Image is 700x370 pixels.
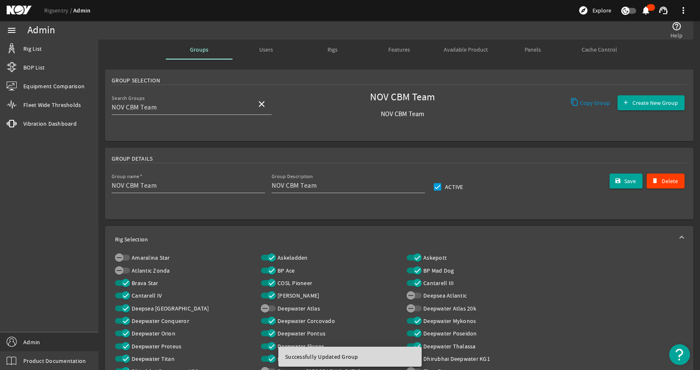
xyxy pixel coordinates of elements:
label: Cantarell IV [130,291,162,300]
label: Brava Star [130,279,158,287]
span: Admin [23,338,40,346]
label: Atlantic Zonda [130,266,170,275]
button: Delete [647,174,685,189]
label: Deepwater Skyros [276,342,324,350]
label: Deepsea [GEOGRAPHIC_DATA] [130,304,209,313]
span: Group Details [112,154,152,163]
span: Product Documentation [23,357,86,365]
button: Copy Group [567,95,614,110]
label: Askeladden [276,253,308,262]
span: NOV CBM Team [322,110,482,118]
span: Group Selection [112,76,160,84]
button: Explore [575,4,615,17]
mat-label: Search Groups [112,95,145,102]
mat-label: Group Description [272,174,313,180]
button: more_vert [673,0,693,20]
label: Askepott [422,253,447,262]
label: Deepwater Corcovado [276,317,335,325]
label: Cantarell III [422,279,454,287]
label: Deepwater Poseidon [422,329,477,338]
label: Deepwater Conqueror [130,317,189,325]
label: Deepwater Titan [130,355,175,363]
label: Deepwater Proteus [130,342,181,350]
span: Vibration Dashboard [23,119,77,128]
label: Deepwater Atlas [276,304,320,313]
mat-icon: close [257,99,267,109]
label: [PERSON_NAME] [276,291,319,300]
a: Rigsentry [44,7,73,14]
label: COSL Pioneer [276,279,312,287]
span: Equipment Comparison [23,82,85,90]
span: Help [670,31,682,40]
label: Deepwater Atlas 20k [422,304,476,313]
label: Deepwater Pontus [276,329,325,338]
span: Panels [525,47,541,52]
mat-icon: vibration [7,119,17,129]
mat-panel-title: Rig Selection [115,235,673,243]
button: Open Resource Center [669,344,690,365]
mat-icon: notifications [641,5,651,15]
span: Delete [662,177,678,185]
label: Active [443,183,463,191]
mat-icon: explore [578,5,588,15]
span: Features [388,47,410,52]
mat-expansion-panel-header: Rig Selection [105,226,693,253]
input: Search [112,102,250,112]
span: Rig List [23,45,42,53]
label: BP Mad Dog [422,266,454,275]
label: Amaralina Star [130,253,170,262]
button: Create New Group [617,95,685,110]
mat-icon: support_agent [658,5,668,15]
span: Explore [592,6,611,15]
span: Cache Control [582,47,617,52]
div: Admin [27,26,55,35]
mat-icon: menu [7,25,17,35]
span: Users [259,47,273,52]
label: Deepsea Atlantic [422,291,467,300]
span: Copy Group [580,99,610,107]
span: Save [624,177,636,185]
span: Groups [190,47,208,52]
a: Admin [73,7,90,15]
span: Create New Group [632,99,678,107]
span: BOP List [23,63,45,72]
span: Fleet Wide Thresholds [23,101,81,109]
span: NOV CBM Team [322,93,482,102]
label: Deepwater Mykonos [422,317,476,325]
span: Available Product [444,47,488,52]
div: Successfully Updated Group [278,347,418,367]
span: Rigs [327,47,337,52]
mat-icon: help_outline [672,21,682,31]
label: Deepwater Thalassa [422,342,476,350]
label: BP Ace [276,266,295,275]
label: Deepwater Orion [130,329,175,338]
label: Dhirubhai Deepwater KG1 [422,355,490,363]
button: Save [610,174,643,189]
mat-label: Group name [112,174,140,180]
